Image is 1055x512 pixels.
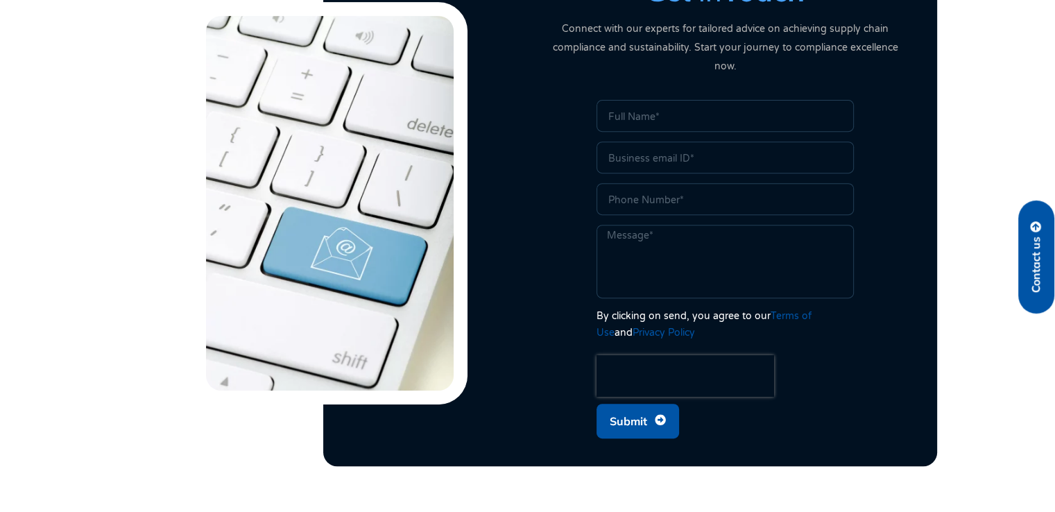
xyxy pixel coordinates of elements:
[542,19,909,76] p: Connect with our experts for tailored advice on achieving supply chain compliance and sustainabil...
[597,183,854,215] input: Only numbers and phone characters (#, -, *, etc) are accepted.
[192,2,468,404] img: Contact-Us-Form
[597,404,679,438] button: Submit
[597,355,774,397] iframe: reCAPTCHA
[597,100,854,132] input: Full Name*
[1030,237,1043,293] span: Contact us
[597,310,812,339] a: Terms of Use
[610,408,647,434] span: Submit
[633,327,695,339] a: Privacy Policy
[597,142,854,173] input: Business email ID*
[1018,200,1054,314] a: Contact us
[597,308,854,341] div: By clicking on send, you agree to our and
